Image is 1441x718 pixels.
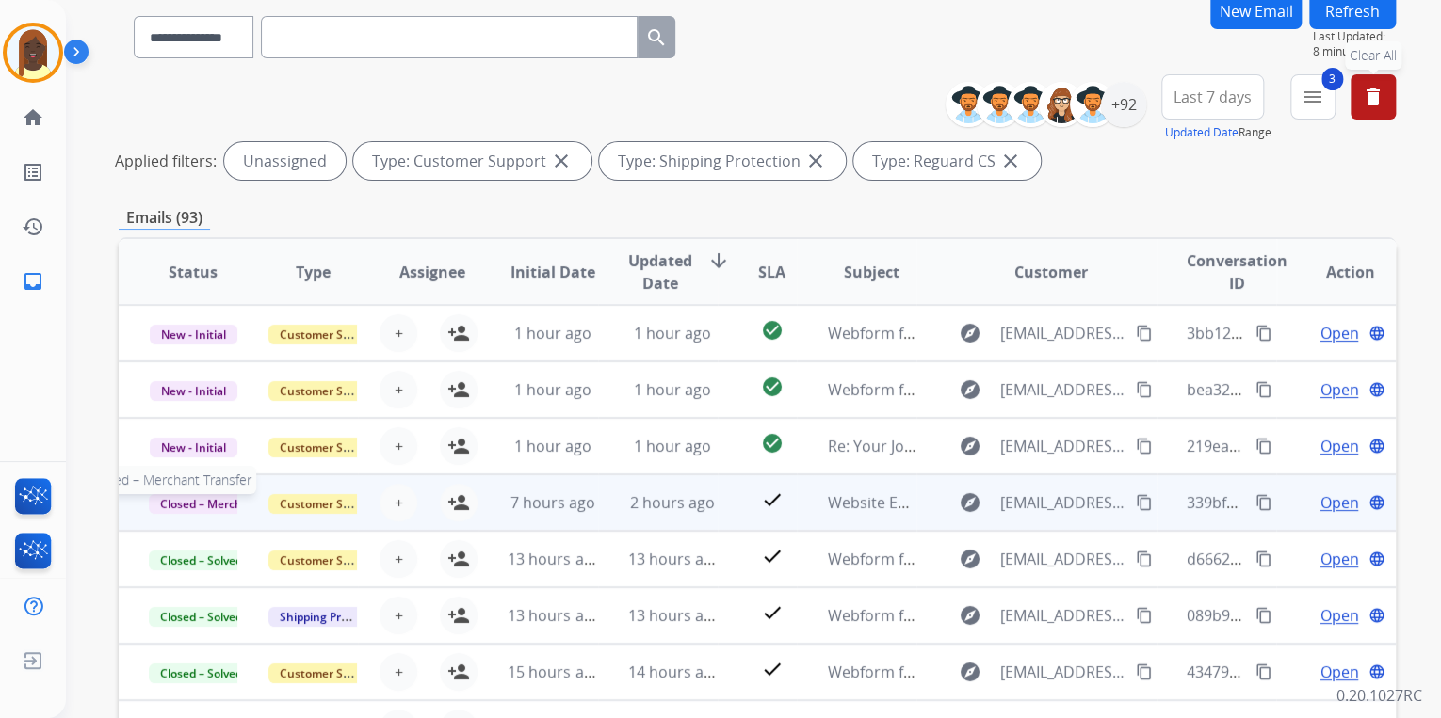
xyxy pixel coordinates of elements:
[1101,82,1146,127] div: +92
[268,607,397,627] span: Shipping Protection
[447,548,470,570] mat-icon: person_add
[550,150,573,172] mat-icon: close
[1368,607,1385,624] mat-icon: language
[268,438,391,457] span: Customer Support
[760,319,783,342] mat-icon: check_circle
[115,150,217,172] p: Applied filters:
[1351,74,1396,120] button: Clear All
[760,545,783,567] mat-icon: check
[22,215,44,238] mat-icon: history
[513,323,591,343] span: 1 hour ago
[1255,494,1272,511] mat-icon: content_copy
[760,375,783,398] mat-icon: check_circle
[1276,239,1396,305] th: Action
[760,601,783,624] mat-icon: check
[1368,663,1385,680] mat-icon: language
[380,484,417,521] button: +
[149,607,253,627] span: Closed – Solved
[447,491,470,514] mat-icon: person_add
[827,549,1254,569] span: Webform from [EMAIL_ADDRESS][DOMAIN_NAME] on [DATE]
[628,605,721,626] span: 13 hours ago
[508,549,601,569] span: 13 hours ago
[380,653,417,691] button: +
[268,663,391,683] span: Customer Support
[958,378,980,401] mat-icon: explore
[1165,125,1239,140] button: Updated Date
[853,142,1041,180] div: Type: Reguard CS
[1313,29,1396,44] span: Last Updated:
[1362,86,1384,108] mat-icon: delete
[1255,607,1272,624] mat-icon: content_copy
[399,261,465,283] span: Assignee
[634,323,711,343] span: 1 hour ago
[224,142,346,180] div: Unassigned
[380,427,417,465] button: +
[630,492,715,513] span: 2 hours ago
[119,206,210,230] p: Emails (93)
[296,261,331,283] span: Type
[149,494,321,514] span: Closed – Merchant Transfer
[1161,74,1264,120] button: Last 7 days
[380,540,417,578] button: +
[447,378,470,401] mat-icon: person_add
[447,604,470,627] mat-icon: person_add
[958,604,980,627] mat-icon: explore
[1255,550,1272,567] mat-icon: content_copy
[1320,322,1358,344] span: Open
[634,379,711,400] span: 1 hour ago
[1320,378,1358,401] span: Open
[268,494,391,514] span: Customer Support
[1014,261,1088,283] span: Customer
[510,261,594,283] span: Initial Date
[999,548,1125,570] span: [EMAIL_ADDRESS][DOMAIN_NAME]
[1136,325,1153,342] mat-icon: content_copy
[447,435,470,457] mat-icon: person_add
[1320,604,1358,627] span: Open
[827,436,1098,456] span: Re: Your Jomashop virtual card is here
[599,142,846,180] div: Type: Shipping Protection
[827,492,1114,513] span: Website Enquiry (Outreach Department)
[1336,684,1422,707] p: 0.20.1027RC
[508,605,601,626] span: 13 hours ago
[1187,249,1287,295] span: Conversation ID
[1368,438,1385,455] mat-icon: language
[958,435,980,457] mat-icon: explore
[84,466,256,494] span: Closed – Merchant Transfer
[958,322,980,344] mat-icon: explore
[1136,550,1153,567] mat-icon: content_copy
[268,381,391,401] span: Customer Support
[22,106,44,129] mat-icon: home
[758,261,785,283] span: SLA
[1136,381,1153,398] mat-icon: content_copy
[150,325,237,344] span: New - Initial
[395,378,403,401] span: +
[999,378,1125,401] span: [EMAIL_ADDRESS][DOMAIN_NAME]
[707,249,730,272] mat-icon: arrow_downward
[844,261,899,283] span: Subject
[760,488,783,511] mat-icon: check
[353,142,591,180] div: Type: Customer Support
[1320,491,1358,514] span: Open
[1255,381,1272,398] mat-icon: content_copy
[645,26,668,49] mat-icon: search
[760,432,783,455] mat-icon: check_circle
[513,436,591,456] span: 1 hour ago
[1302,86,1324,108] mat-icon: menu
[1136,663,1153,680] mat-icon: content_copy
[1320,548,1358,570] span: Open
[1368,494,1385,511] mat-icon: language
[22,270,44,293] mat-icon: inbox
[1290,74,1336,120] button: 3
[447,322,470,344] mat-icon: person_add
[1320,661,1358,683] span: Open
[395,435,403,457] span: +
[508,662,601,682] span: 15 hours ago
[395,548,403,570] span: +
[999,604,1125,627] span: [EMAIL_ADDRESS][DOMAIN_NAME]
[380,597,417,634] button: +
[1313,44,1396,59] span: 8 minutes ago
[1320,435,1358,457] span: Open
[958,548,980,570] mat-icon: explore
[395,661,403,683] span: +
[999,322,1125,344] span: [EMAIL_ADDRESS][DOMAIN_NAME]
